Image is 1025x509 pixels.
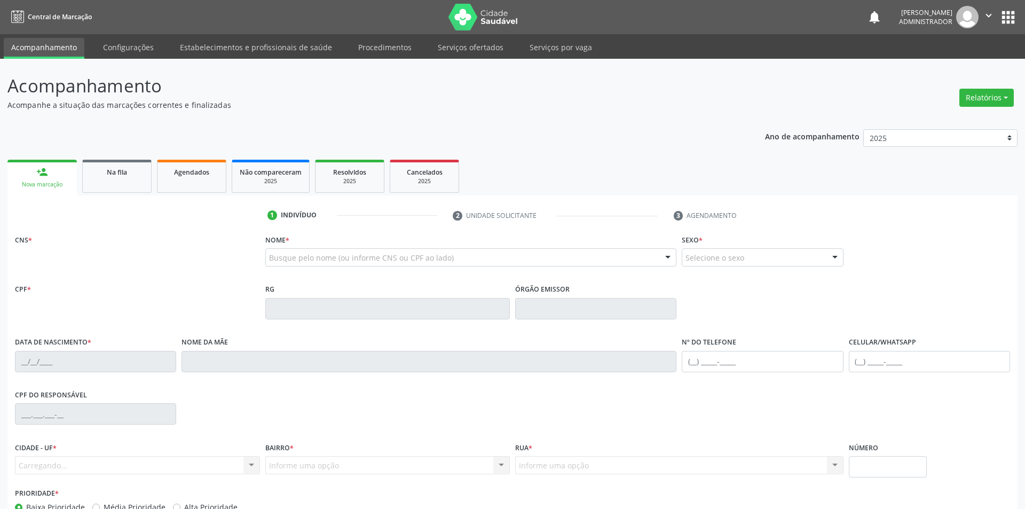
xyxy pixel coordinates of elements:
label: Nome da mãe [182,334,228,351]
a: Estabelecimentos e profissionais de saúde [172,38,340,57]
a: Serviços por vaga [522,38,600,57]
button: Relatórios [959,89,1014,107]
i:  [983,10,995,21]
label: CPF do responsável [15,387,87,404]
p: Acompanhamento [7,73,714,99]
input: __/__/____ [15,351,176,372]
label: Rua [515,440,532,456]
span: Agendados [174,168,209,177]
div: Indivíduo [281,210,317,220]
label: CPF [15,281,31,298]
label: Sexo [682,232,703,248]
div: 2025 [323,177,376,185]
p: Ano de acompanhamento [765,129,860,143]
label: Nº do Telefone [682,334,736,351]
label: Cidade - UF [15,440,57,456]
div: [PERSON_NAME] [899,8,952,17]
label: CNS [15,232,32,248]
label: Órgão emissor [515,281,570,298]
span: Na fila [107,168,127,177]
a: Configurações [96,38,161,57]
span: Selecione o sexo [685,252,744,263]
span: Administrador [899,17,952,26]
button: notifications [867,10,882,25]
span: Resolvidos [333,168,366,177]
label: Nome [265,232,289,248]
a: Central de Marcação [7,8,92,26]
label: Bairro [265,440,294,456]
div: 2025 [240,177,302,185]
label: RG [265,281,274,298]
a: Procedimentos [351,38,419,57]
label: Celular/WhatsApp [849,334,916,351]
span: Cancelados [407,168,443,177]
input: ___.___.___-__ [15,403,176,425]
a: Serviços ofertados [430,38,511,57]
span: Não compareceram [240,168,302,177]
div: 2025 [398,177,451,185]
button: apps [999,8,1018,27]
p: Acompanhe a situação das marcações correntes e finalizadas [7,99,714,111]
input: (__) _____-_____ [849,351,1010,372]
input: (__) _____-_____ [682,351,843,372]
a: Acompanhamento [4,38,84,59]
div: Nova marcação [15,181,69,189]
label: Número [849,440,878,456]
div: person_add [36,166,48,178]
span: Central de Marcação [28,12,92,21]
img: img [956,6,979,28]
span: Busque pelo nome (ou informe CNS ou CPF ao lado) [269,252,454,263]
label: Data de nascimento [15,334,91,351]
button:  [979,6,999,28]
div: 1 [267,210,277,220]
